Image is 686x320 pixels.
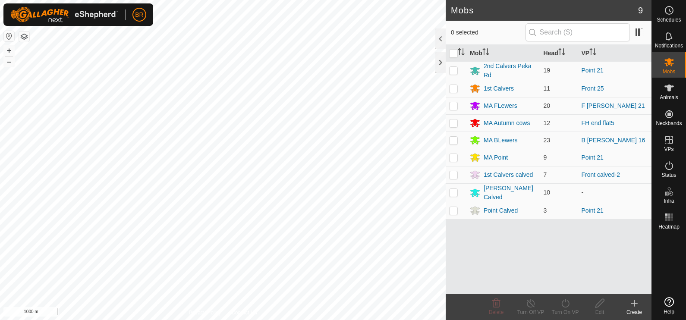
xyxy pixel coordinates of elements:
p-sorticon: Activate to sort [458,50,465,56]
span: Delete [489,309,504,315]
span: BR [135,10,143,19]
span: 9 [544,154,547,161]
span: Notifications [655,43,683,48]
a: B [PERSON_NAME] 16 [582,137,645,144]
a: Point 21 [582,207,604,214]
th: VP [578,45,652,62]
span: 9 [638,4,643,17]
a: Front 25 [582,85,604,92]
span: Neckbands [656,121,682,126]
div: MA FLewers [484,101,517,110]
p-sorticon: Activate to sort [558,50,565,56]
span: 3 [544,207,547,214]
span: 10 [544,189,551,196]
img: Gallagher Logo [10,7,118,22]
div: MA Autumn cows [484,119,530,128]
div: Edit [582,308,617,316]
span: Animals [660,95,678,100]
span: Status [661,173,676,178]
th: Head [540,45,578,62]
p-sorticon: Activate to sort [482,50,489,56]
a: Front calved-2 [582,171,620,178]
a: F [PERSON_NAME] 21 [582,102,645,109]
div: Turn On VP [548,308,582,316]
span: Infra [664,198,674,204]
span: 23 [544,137,551,144]
div: MA BLewers [484,136,518,145]
button: Reset Map [4,31,14,41]
a: Point 21 [582,67,604,74]
button: Map Layers [19,31,29,42]
span: Schedules [657,17,681,22]
div: Create [617,308,651,316]
div: Point Calved [484,206,518,215]
th: Mob [466,45,540,62]
a: Point 21 [582,154,604,161]
a: Help [652,294,686,318]
p-sorticon: Activate to sort [589,50,596,56]
a: FH end flat5 [582,119,614,126]
span: 7 [544,171,547,178]
span: Help [664,309,674,314]
span: Heatmap [658,224,680,229]
span: 20 [544,102,551,109]
span: 0 selected [451,28,526,37]
div: 1st Calvers calved [484,170,533,179]
div: [PERSON_NAME] Calved [484,184,537,202]
div: 1st Calvers [484,84,514,93]
td: - [578,183,652,202]
span: 12 [544,119,551,126]
a: Privacy Policy [189,309,221,317]
a: Contact Us [231,309,257,317]
button: – [4,56,14,67]
h2: Mobs [451,5,638,16]
span: 11 [544,85,551,92]
span: 19 [544,67,551,74]
span: VPs [664,147,673,152]
input: Search (S) [526,23,630,41]
div: 2nd Calvers Peka Rd [484,62,537,80]
div: MA Point [484,153,508,162]
button: + [4,45,14,56]
span: Mobs [663,69,675,74]
div: Turn Off VP [513,308,548,316]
